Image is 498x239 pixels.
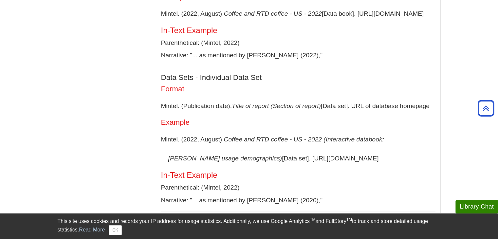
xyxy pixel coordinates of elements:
div: This site uses cookies and records your IP address for usage statistics. Additionally, we use Goo... [58,217,441,235]
button: Library Chat [455,200,498,213]
p: Mintel. (2022, August). [Data set]. [URL][DOMAIN_NAME] [161,130,435,168]
h5: In-Text Example [161,171,435,179]
p: Parenthetical: (Mintel, 2022) [161,183,435,193]
p: Mintel. (2022, August). [Data book]. [URL][DOMAIN_NAME] [161,4,435,23]
a: Read More [79,227,105,232]
h4: Data Sets - Individual Data Set [161,74,435,82]
p: Narrative: "... as mentioned by [PERSON_NAME] (2020)," [161,196,435,205]
sup: TM [346,217,352,222]
a: Back to Top [475,104,496,113]
em: Title of report (Section of report) [232,102,321,109]
button: Close [109,225,121,235]
h5: In-Text Example [161,26,435,35]
em: Coffee and RTD coffee - US - 2022 (Interactive databook: [PERSON_NAME] usage demographics) [168,136,384,162]
h4: Example [161,119,435,127]
em: Coffee and RTD coffee - US - 2022 [224,10,322,17]
p: Narrative: "... as mentioned by [PERSON_NAME] (2022)," [161,51,435,60]
sup: TM [310,217,315,222]
p: Mintel. (Publication date). [Data set]. URL of database homepage [161,97,435,116]
h4: Format [161,85,435,93]
p: Parenthetical: (Mintel, 2022) [161,38,435,48]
